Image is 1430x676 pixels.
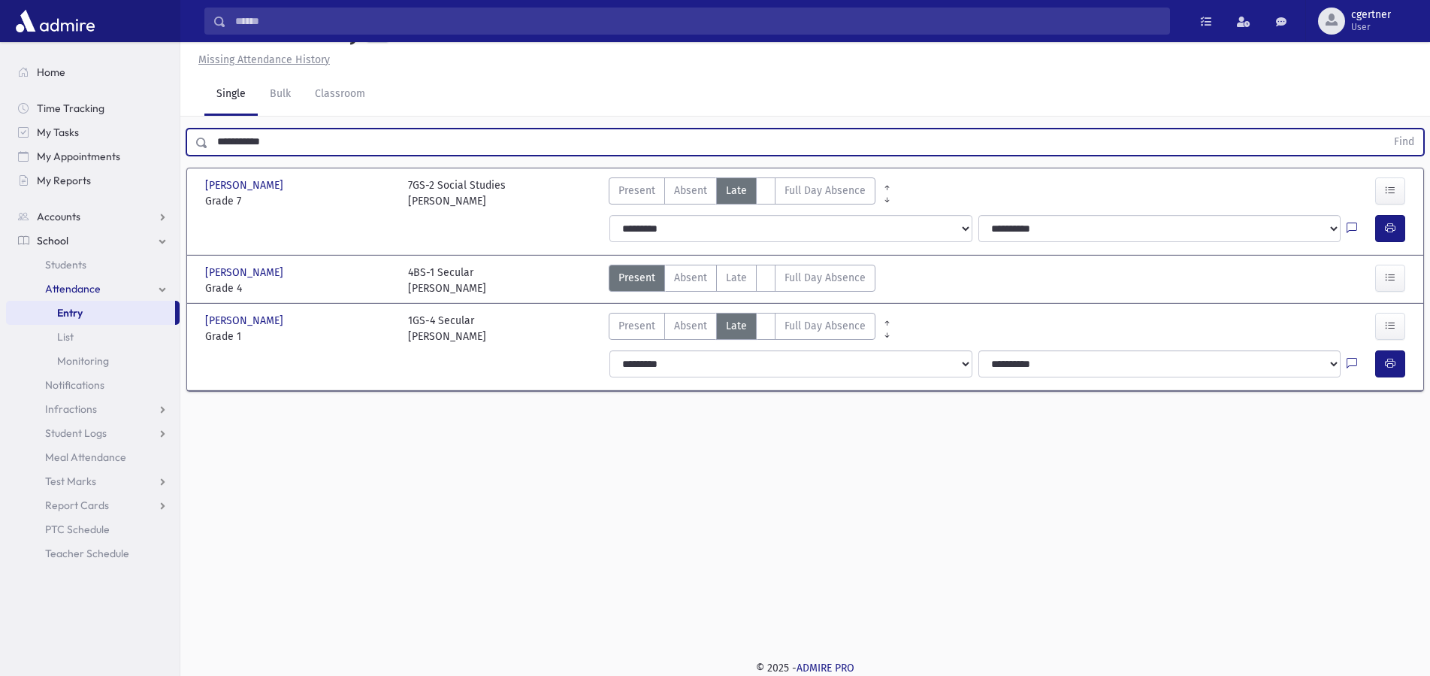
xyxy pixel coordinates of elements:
[6,493,180,517] a: Report Cards
[6,277,180,301] a: Attendance
[6,445,180,469] a: Meal Attendance
[6,325,180,349] a: List
[205,193,393,209] span: Grade 7
[6,397,180,421] a: Infractions
[45,282,101,296] span: Attendance
[192,53,330,66] a: Missing Attendance History
[6,421,180,445] a: Student Logs
[57,354,109,368] span: Monitoring
[6,144,180,168] a: My Appointments
[45,523,110,536] span: PTC Schedule
[1351,9,1391,21] span: cgertner
[6,229,180,253] a: School
[408,177,506,209] div: 7GS-2 Social Studies [PERSON_NAME]
[45,426,107,440] span: Student Logs
[57,330,74,344] span: List
[204,74,258,116] a: Single
[205,177,286,193] span: [PERSON_NAME]
[205,313,286,329] span: [PERSON_NAME]
[12,6,98,36] img: AdmirePro
[226,8,1169,35] input: Search
[45,547,129,560] span: Teacher Schedule
[785,183,866,199] span: Full Day Absence
[45,499,109,512] span: Report Cards
[1351,21,1391,33] span: User
[205,280,393,296] span: Grade 4
[198,53,330,66] u: Missing Attendance History
[785,270,866,286] span: Full Day Absence
[618,270,655,286] span: Present
[726,183,747,199] span: Late
[45,474,96,488] span: Test Marks
[6,205,180,229] a: Accounts
[37,210,80,223] span: Accounts
[45,378,104,392] span: Notifications
[618,318,655,334] span: Present
[785,318,866,334] span: Full Day Absence
[6,60,180,84] a: Home
[6,349,180,373] a: Monitoring
[609,265,875,296] div: AttTypes
[674,183,707,199] span: Absent
[1385,129,1423,155] button: Find
[45,402,97,416] span: Infractions
[609,313,875,344] div: AttTypes
[674,318,707,334] span: Absent
[6,253,180,277] a: Students
[37,234,68,247] span: School
[6,517,180,541] a: PTC Schedule
[674,270,707,286] span: Absent
[726,318,747,334] span: Late
[37,150,120,163] span: My Appointments
[37,174,91,187] span: My Reports
[726,270,747,286] span: Late
[6,469,180,493] a: Test Marks
[37,102,104,115] span: Time Tracking
[37,126,79,139] span: My Tasks
[618,183,655,199] span: Present
[6,120,180,144] a: My Tasks
[6,541,180,565] a: Teacher Schedule
[6,168,180,192] a: My Reports
[609,177,875,209] div: AttTypes
[6,373,180,397] a: Notifications
[204,660,1406,676] div: © 2025 -
[37,65,65,79] span: Home
[303,74,377,116] a: Classroom
[205,265,286,280] span: [PERSON_NAME]
[57,306,83,320] span: Entry
[6,301,175,325] a: Entry
[408,265,486,296] div: 4BS-1 Secular [PERSON_NAME]
[205,329,393,344] span: Grade 1
[258,74,303,116] a: Bulk
[45,450,126,464] span: Meal Attendance
[45,258,86,271] span: Students
[408,313,486,344] div: 1GS-4 Secular [PERSON_NAME]
[6,96,180,120] a: Time Tracking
